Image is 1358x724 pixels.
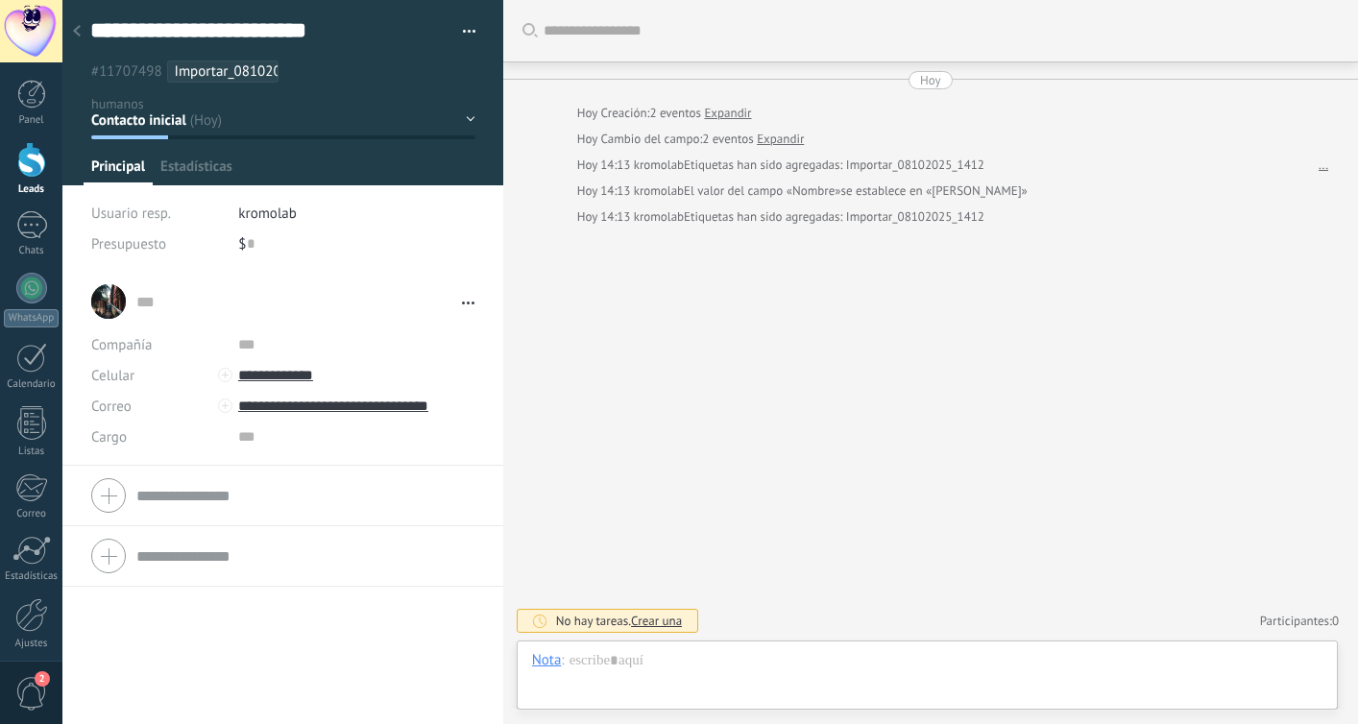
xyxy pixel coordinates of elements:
span: Presupuesto [91,235,166,253]
span: kromolab [634,182,684,199]
span: 0 [1332,613,1339,629]
span: Principal [91,157,145,185]
div: Hoy 14:13 [577,207,634,227]
div: Estadísticas [4,570,60,583]
div: Hoy [577,130,601,149]
span: 2 eventos [702,130,753,149]
a: Participantes:0 [1260,613,1339,629]
a: Expandir [757,130,804,149]
div: Hoy 14:13 [577,156,634,175]
div: Presupuesto [91,229,224,259]
div: Hoy 14:13 [577,181,634,201]
span: Etiquetas han sido agregadas: Importar_08102025_1412 [684,156,984,175]
span: Estadísticas [160,157,232,185]
div: Ajustes [4,638,60,650]
span: Cargo [91,430,127,445]
span: Importar_08102025_1412 [175,62,334,81]
span: Usuario resp. [91,205,171,223]
span: El valor del campo «Nombre» [684,181,840,201]
a: ... [1319,156,1328,175]
div: Correo [4,508,60,520]
div: Cambio del campo: [577,130,805,149]
span: kromolab [634,157,684,173]
div: Creación: [577,104,752,123]
div: WhatsApp [4,309,59,327]
div: Hoy [920,71,941,89]
span: se establece en «[PERSON_NAME]» [840,181,1027,201]
span: Crear una [631,613,682,629]
span: #11707498 [91,62,162,81]
div: Leads [4,183,60,196]
div: No hay tareas. [556,613,683,629]
span: : [561,651,564,670]
span: Etiquetas han sido agregadas: Importar_08102025_1412 [684,207,984,227]
div: Hoy [577,104,601,123]
div: Panel [4,114,60,127]
span: kromolab [238,205,296,223]
button: Correo [91,391,132,422]
div: Chats [4,245,60,257]
a: Expandir [704,104,751,123]
div: Usuario resp. [91,198,224,229]
div: Compañía [91,329,224,360]
span: 2 [35,671,50,687]
span: kromolab [634,208,684,225]
span: Correo [91,398,132,416]
div: Calendario [4,378,60,391]
span: 2 eventos [649,104,700,123]
span: Celular [91,367,134,385]
div: $ [238,229,474,259]
button: Celular [91,360,134,391]
div: Listas [4,446,60,458]
div: Cargo [91,422,224,452]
